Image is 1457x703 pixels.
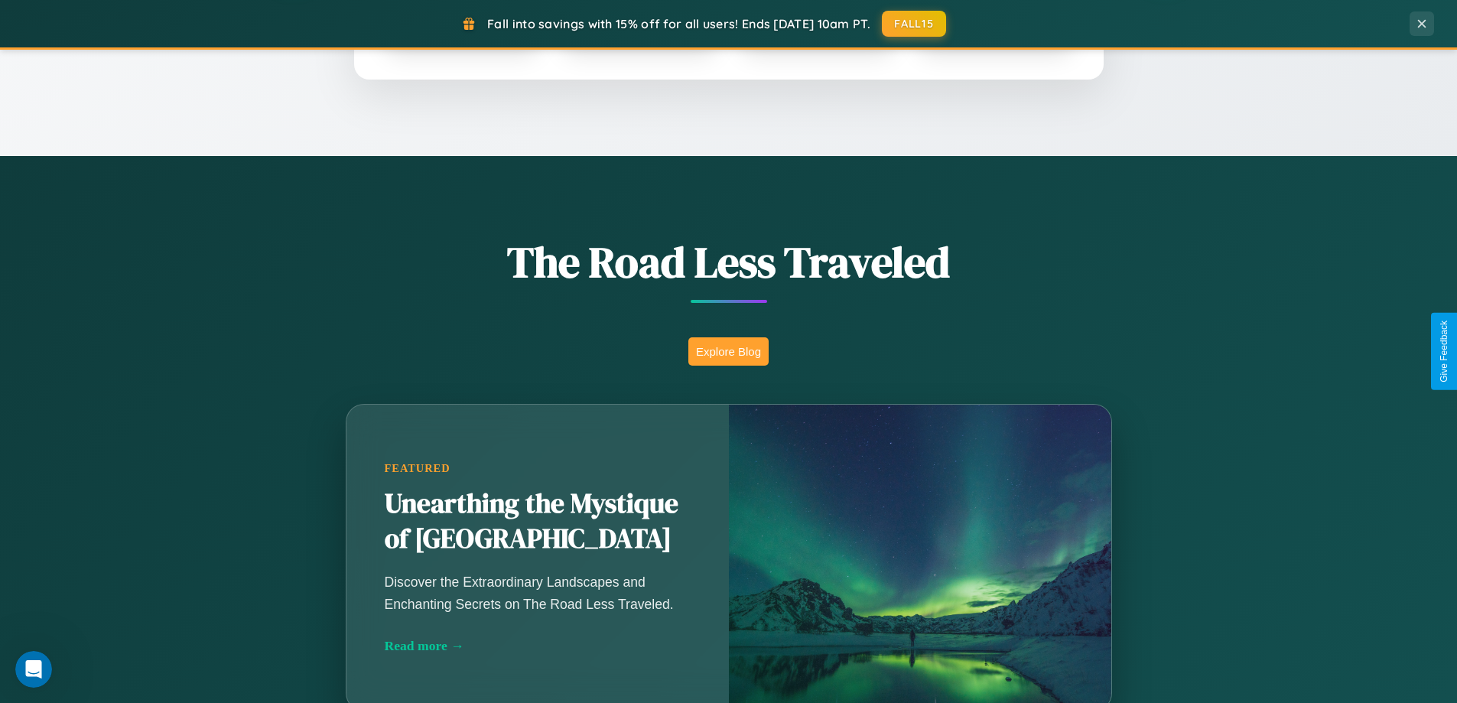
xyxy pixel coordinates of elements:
span: Fall into savings with 15% off for all users! Ends [DATE] 10am PT. [487,16,870,31]
p: Discover the Extraordinary Landscapes and Enchanting Secrets on The Road Less Traveled. [385,571,691,614]
div: Read more → [385,638,691,654]
div: Give Feedback [1439,321,1449,382]
button: FALL15 [882,11,946,37]
h2: Unearthing the Mystique of [GEOGRAPHIC_DATA] [385,487,691,557]
div: Featured [385,462,691,475]
button: Explore Blog [688,337,769,366]
iframe: Intercom live chat [15,651,52,688]
h1: The Road Less Traveled [270,233,1188,291]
